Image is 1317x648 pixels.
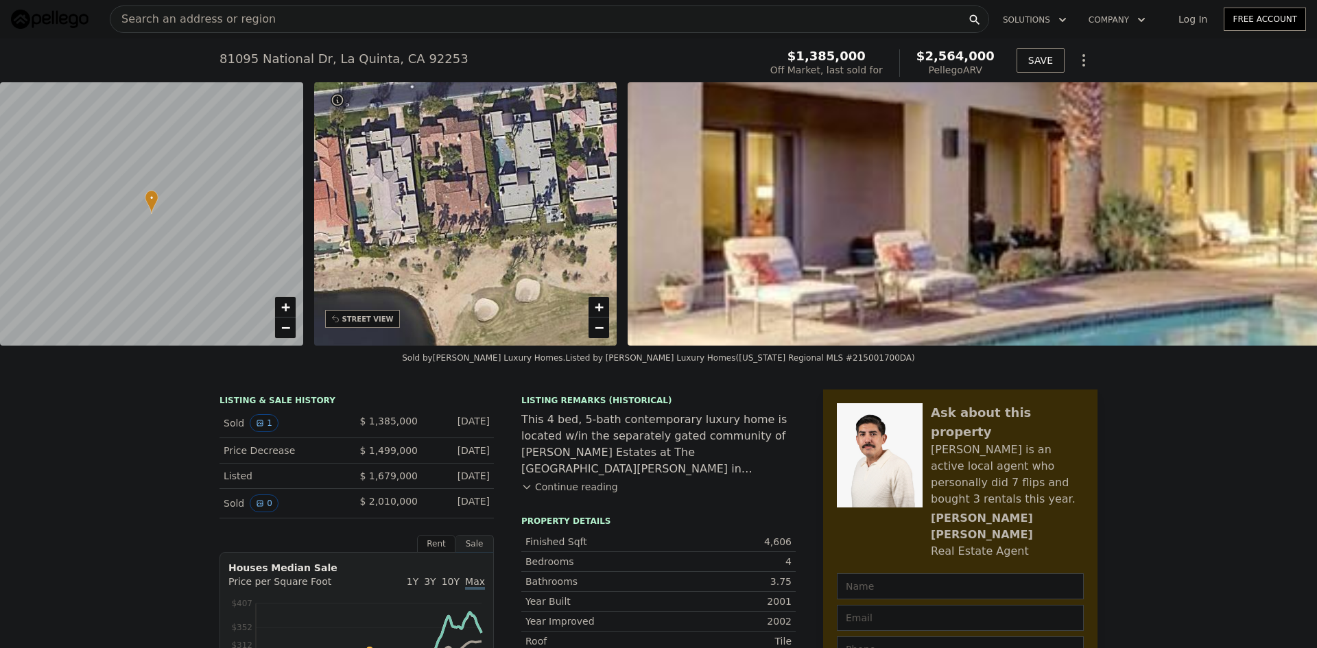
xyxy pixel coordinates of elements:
[224,414,346,432] div: Sold
[1224,8,1306,31] a: Free Account
[359,496,418,507] span: $ 2,010,000
[787,49,866,63] span: $1,385,000
[359,470,418,481] span: $ 1,679,000
[525,595,658,608] div: Year Built
[224,494,346,512] div: Sold
[275,317,296,338] a: Zoom out
[931,510,1084,543] div: [PERSON_NAME] [PERSON_NAME]
[525,614,658,628] div: Year Improved
[658,555,792,568] div: 4
[231,623,252,632] tspan: $352
[231,599,252,608] tspan: $407
[658,634,792,648] div: Tile
[429,414,490,432] div: [DATE]
[250,494,278,512] button: View historical data
[1078,8,1156,32] button: Company
[595,319,604,336] span: −
[525,575,658,588] div: Bathrooms
[525,634,658,648] div: Roof
[589,317,609,338] a: Zoom out
[521,516,796,527] div: Property details
[145,190,158,214] div: •
[465,576,485,590] span: Max
[565,353,914,363] div: Listed by [PERSON_NAME] Luxury Homes ([US_STATE] Regional MLS #215001700DA)
[931,442,1084,507] div: [PERSON_NAME] is an active local agent who personally did 7 flips and bought 3 rentals this year.
[224,444,346,457] div: Price Decrease
[521,480,618,494] button: Continue reading
[521,411,796,477] div: This 4 bed, 5-bath contemporary luxury home is located w/in the separately gated community of [PE...
[525,535,658,549] div: Finished Sqft
[429,469,490,483] div: [DATE]
[658,595,792,608] div: 2001
[342,314,394,324] div: STREET VIEW
[931,543,1029,560] div: Real Estate Agent
[595,298,604,315] span: +
[219,395,494,409] div: LISTING & SALE HISTORY
[145,192,158,204] span: •
[1017,48,1065,73] button: SAVE
[589,297,609,317] a: Zoom in
[11,10,88,29] img: Pellego
[916,49,995,63] span: $2,564,000
[424,576,436,587] span: 3Y
[837,605,1084,631] input: Email
[281,319,289,336] span: −
[224,469,346,483] div: Listed
[525,555,658,568] div: Bedrooms
[250,414,278,432] button: View historical data
[429,444,490,457] div: [DATE]
[658,614,792,628] div: 2002
[658,575,792,588] div: 3.75
[228,561,485,575] div: Houses Median Sale
[770,63,883,77] div: Off Market, last sold for
[442,576,460,587] span: 10Y
[219,49,468,69] div: 81095 National Dr , La Quinta , CA 92253
[1162,12,1224,26] a: Log In
[359,445,418,456] span: $ 1,499,000
[916,63,995,77] div: Pellego ARV
[455,535,494,553] div: Sale
[429,494,490,512] div: [DATE]
[407,576,418,587] span: 1Y
[110,11,276,27] span: Search an address or region
[275,297,296,317] a: Zoom in
[1070,47,1097,74] button: Show Options
[417,535,455,553] div: Rent
[992,8,1078,32] button: Solutions
[837,573,1084,599] input: Name
[281,298,289,315] span: +
[931,403,1084,442] div: Ask about this property
[359,416,418,427] span: $ 1,385,000
[658,535,792,549] div: 4,606
[402,353,565,363] div: Sold by [PERSON_NAME] Luxury Homes .
[521,395,796,406] div: Listing Remarks (Historical)
[228,575,357,597] div: Price per Square Foot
